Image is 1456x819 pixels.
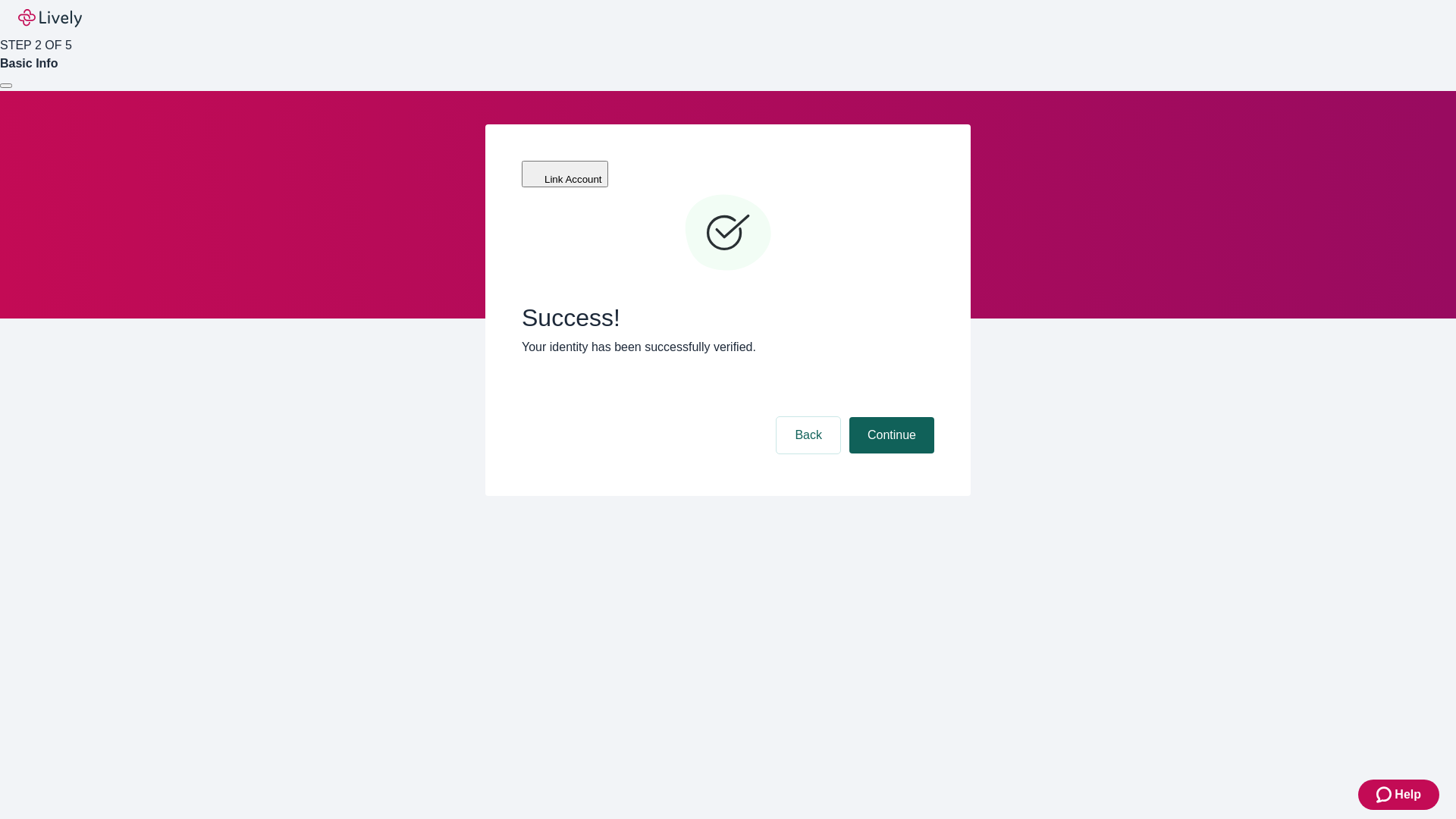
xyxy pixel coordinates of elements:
svg: Zendesk support icon [1376,786,1395,804]
button: Back [777,417,840,453]
button: Link Account [522,161,608,187]
span: Success! [522,303,934,332]
svg: Checkmark icon [682,188,773,279]
button: Continue [849,417,934,453]
p: Your identity has been successfully verified. [522,338,934,356]
button: Zendesk support iconHelp [1358,780,1439,810]
img: Lively [18,9,82,27]
span: Help [1395,786,1421,804]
